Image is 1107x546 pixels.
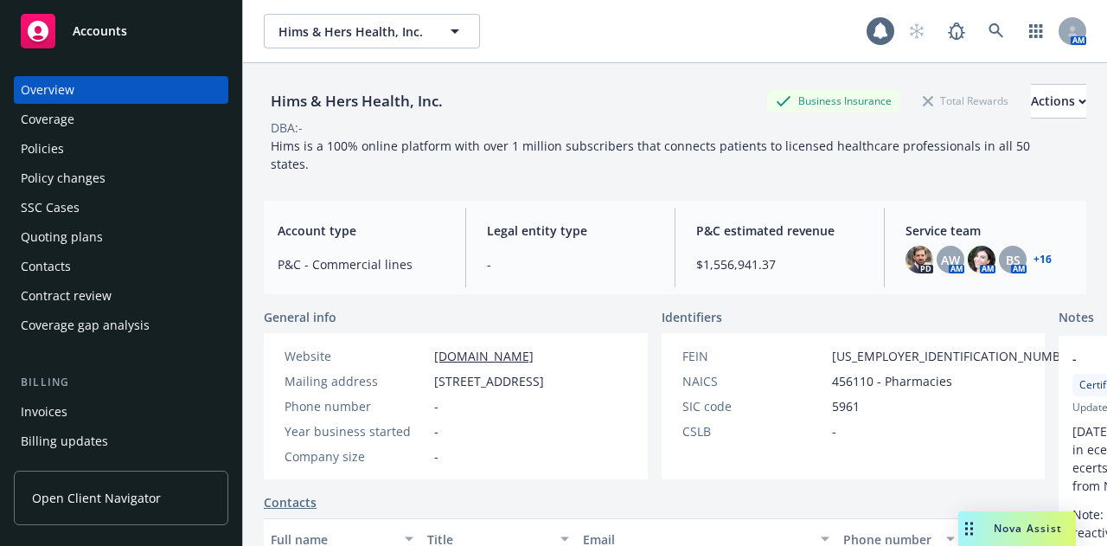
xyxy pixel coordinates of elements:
[21,223,103,251] div: Quoting plans
[434,372,544,390] span: [STREET_ADDRESS]
[434,422,438,440] span: -
[1033,254,1052,265] a: +16
[14,398,228,426] a: Invoices
[278,255,445,273] span: P&C - Commercial lines
[434,348,534,364] a: [DOMAIN_NAME]
[14,106,228,133] a: Coverage
[264,308,336,326] span: General info
[21,312,150,339] div: Coverage gap analysis
[434,397,438,415] span: -
[1031,85,1086,118] div: Actions
[264,493,317,511] a: Contacts
[264,90,450,112] div: Hims & Hers Health, Inc.
[662,308,722,326] span: Identifiers
[21,398,67,426] div: Invoices
[278,222,445,240] span: Account type
[21,253,71,280] div: Contacts
[14,164,228,192] a: Policy changes
[767,90,900,112] div: Business Insurance
[278,22,428,41] span: Hims & Hers Health, Inc.
[905,246,933,273] img: photo
[14,427,228,455] a: Billing updates
[14,7,228,55] a: Accounts
[832,397,860,415] span: 5961
[682,372,825,390] div: NAICS
[958,511,980,546] div: Drag to move
[1059,308,1094,329] span: Notes
[1031,84,1086,119] button: Actions
[14,223,228,251] a: Quoting plans
[21,427,108,455] div: Billing updates
[696,255,863,273] span: $1,556,941.37
[1019,14,1053,48] a: Switch app
[939,14,974,48] a: Report a Bug
[271,119,303,137] div: DBA: -
[968,246,995,273] img: photo
[905,222,1072,240] span: Service team
[14,374,228,391] div: Billing
[434,447,438,466] span: -
[914,90,1017,112] div: Total Rewards
[832,347,1079,365] span: [US_EMPLOYER_IDENTIFICATION_NUMBER]
[682,422,825,440] div: CSLB
[14,135,228,163] a: Policies
[285,397,427,415] div: Phone number
[1006,251,1021,269] span: BS
[285,422,427,440] div: Year business started
[14,312,228,339] a: Coverage gap analysis
[21,282,112,310] div: Contract review
[21,135,64,163] div: Policies
[487,222,654,240] span: Legal entity type
[14,194,228,222] a: SSC Cases
[941,251,960,269] span: AW
[696,222,863,240] span: P&C estimated revenue
[285,347,427,365] div: Website
[832,422,836,440] span: -
[994,521,1062,536] span: Nova Assist
[487,255,654,273] span: -
[682,397,825,415] div: SIC code
[979,14,1014,48] a: Search
[682,347,825,365] div: FEIN
[899,14,934,48] a: Start snowing
[832,372,952,390] span: 456110 - Pharmacies
[271,138,1033,172] span: Hims is a 100% online platform with over 1 million subscribers that connects patients to licensed...
[21,164,106,192] div: Policy changes
[285,372,427,390] div: Mailing address
[21,194,80,222] div: SSC Cases
[21,106,74,133] div: Coverage
[14,253,228,280] a: Contacts
[21,76,74,104] div: Overview
[14,76,228,104] a: Overview
[73,24,127,38] span: Accounts
[285,447,427,466] div: Company size
[14,282,228,310] a: Contract review
[32,489,161,507] span: Open Client Navigator
[958,511,1076,546] button: Nova Assist
[264,14,480,48] button: Hims & Hers Health, Inc.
